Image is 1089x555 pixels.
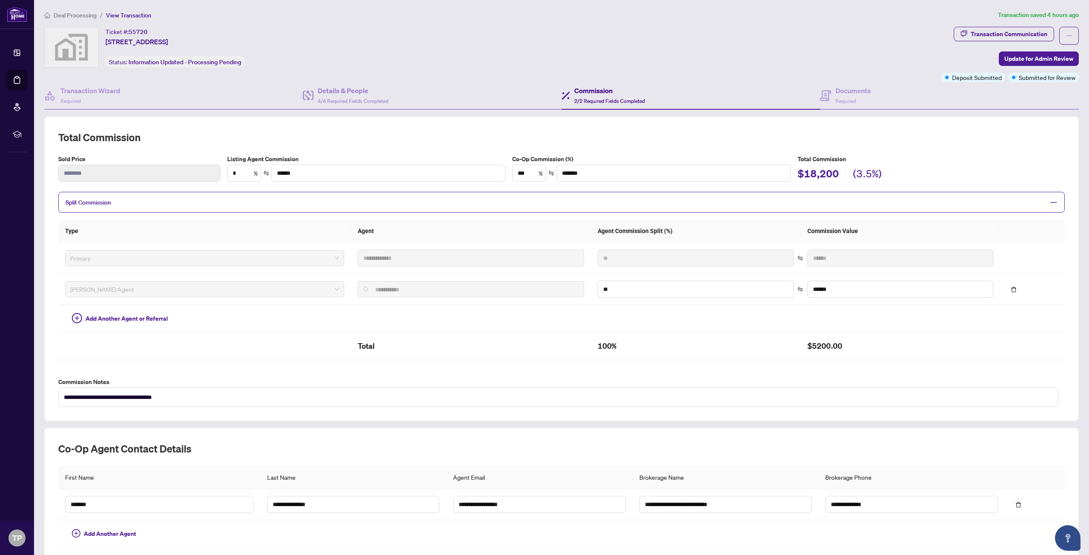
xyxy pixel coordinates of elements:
[1050,199,1058,206] span: minus
[548,170,554,176] span: swap
[58,192,1065,213] div: Split Commission
[1011,287,1017,293] span: delete
[227,154,505,164] label: Listing Agent Commission
[72,313,82,323] span: plus-circle
[1004,52,1073,65] span: Update for Admin Review
[105,56,245,68] div: Status:
[798,167,839,183] h2: $18,200
[263,170,269,176] span: swap
[512,154,790,164] label: Co-Op Commission (%)
[318,85,388,96] h4: Details & People
[65,312,175,325] button: Add Another Agent or Referral
[807,339,993,353] h2: $5200.00
[598,339,794,353] h2: 100%
[128,28,148,36] span: 55720
[1019,73,1075,82] span: Submitted for Review
[358,339,584,353] h2: Total
[105,37,168,47] span: [STREET_ADDRESS]
[60,98,81,104] span: Required
[835,85,871,96] h4: Documents
[45,27,98,67] img: svg%3e
[106,11,151,19] span: View Transaction
[351,219,591,243] th: Agent
[954,27,1054,41] button: Transaction Communication
[971,27,1047,41] div: Transaction Communication
[1066,33,1072,39] span: ellipsis
[835,98,856,104] span: Required
[60,85,120,96] h4: Transaction Wizard
[318,98,388,104] span: 4/4 Required Fields Completed
[798,154,1065,164] h5: Total Commission
[1055,525,1080,551] button: Open asap
[574,98,645,104] span: 2/2 Required Fields Completed
[58,154,220,164] label: Sold Price
[999,51,1079,66] button: Update for Admin Review
[65,527,143,541] button: Add Another Agent
[66,199,111,206] span: Split Commission
[801,219,1000,243] th: Commission Value
[363,287,368,292] img: search_icon
[633,466,818,489] th: Brokerage Name
[70,283,339,296] span: RAHR Agent
[260,466,446,489] th: Last Name
[58,377,1065,387] label: Commission Notes
[853,167,882,183] h2: (3.5%)
[100,10,103,20] li: /
[44,12,50,18] span: home
[797,255,803,261] span: swap
[128,58,241,66] span: Information Updated - Processing Pending
[574,85,645,96] h4: Commission
[72,529,80,538] span: plus-circle
[7,6,27,22] img: logo
[1015,502,1021,508] span: delete
[998,10,1079,20] article: Transaction saved 4 hours ago
[12,532,22,544] span: TP
[818,466,1004,489] th: Brokerage Phone
[591,219,801,243] th: Agent Commission Split (%)
[70,252,339,265] span: Primary
[105,27,148,37] div: Ticket #:
[86,314,168,323] span: Add Another Agent or Referral
[54,11,97,19] span: Deal Processing
[84,529,136,538] span: Add Another Agent
[952,73,1002,82] span: Deposit Submitted
[58,466,260,489] th: First Name
[58,442,1065,455] h2: Co-op Agent Contact Details
[58,219,351,243] th: Type
[58,131,1065,144] h2: Total Commission
[797,286,803,292] span: swap
[446,466,632,489] th: Agent Email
